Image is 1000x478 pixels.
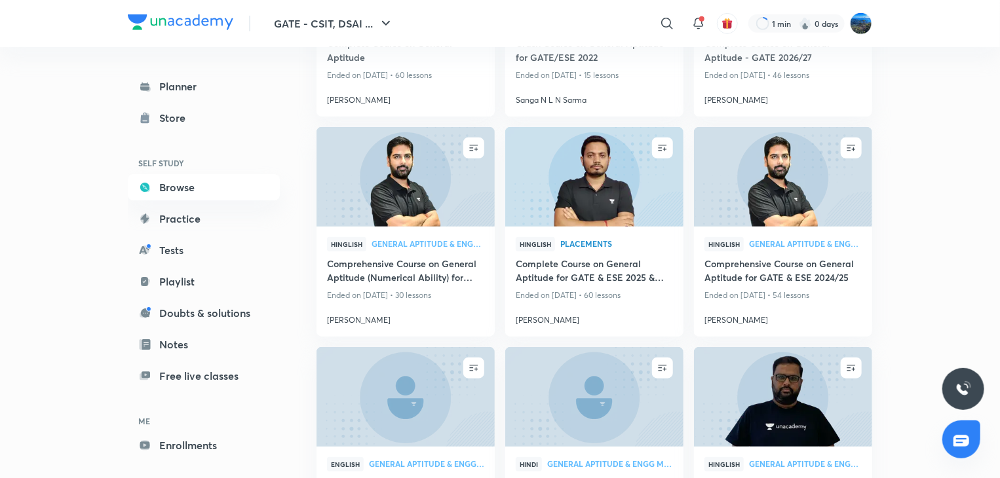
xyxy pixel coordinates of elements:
h6: SELF STUDY [128,152,280,174]
p: Ended on [DATE] • 60 lessons [516,287,673,304]
img: Company Logo [128,14,233,30]
img: streak [799,17,812,30]
a: Notes [128,331,280,358]
button: GATE - CSIT, DSAI ... [266,10,402,37]
span: Placements [560,240,673,248]
img: new-thumbnail [503,126,685,227]
img: new-thumbnail [315,126,496,227]
img: avatar [721,18,733,29]
span: General Aptitude & Engg Mathematics [749,240,862,248]
a: new-thumbnail [505,127,683,227]
span: Hindi [516,457,542,471]
a: General Aptitude & Engg Mathematics [547,460,673,469]
img: Karthik Koduri [850,12,872,35]
a: new-thumbnail [694,127,872,227]
img: ttu [955,381,971,397]
a: [PERSON_NAME] [516,309,673,326]
span: Hinglish [704,457,744,471]
p: Ended on [DATE] • 54 lessons [704,287,862,304]
a: Free live classes [128,363,280,389]
a: Store [128,105,280,131]
span: General Aptitude & Engg Mathematics [369,460,484,468]
a: Doubts & solutions [128,300,280,326]
p: Ended on [DATE] • 15 lessons [516,67,673,84]
a: Comprehensive Course on General Aptitude (Numerical Ability) for GATE [327,257,484,287]
span: Hinglish [327,237,366,251]
a: Company Logo [128,14,233,33]
span: General Aptitude & Engg Mathematics [749,460,862,468]
button: avatar [717,13,738,34]
a: General Aptitude & Engg Mathematics [749,460,862,469]
a: Planner [128,73,280,100]
a: new-thumbnail [317,127,495,227]
a: Complete Course on General Aptitude [327,37,484,67]
a: [PERSON_NAME] [327,309,484,326]
a: Tests [128,237,280,263]
a: [PERSON_NAME] [327,89,484,106]
a: Sanga N L N Sarma [516,89,673,106]
img: new-thumbnail [692,346,874,447]
p: Ended on [DATE] • 60 lessons [327,67,484,84]
div: Store [159,110,193,126]
span: Hinglish [704,237,744,251]
a: new-thumbnail [694,347,872,447]
span: Hinglish [516,237,555,251]
p: Ended on [DATE] • 30 lessons [327,287,484,304]
a: Practice [128,206,280,232]
span: General Aptitude & Engg Mathematics [547,460,673,468]
a: Complete Course on General Aptitude for GATE & ESE 2025 & 2026 [516,257,673,287]
a: [PERSON_NAME] [704,89,862,106]
a: Crash Course on General Aptitude for GATE/ESE 2022 [516,37,673,67]
a: Complete Course on General Aptitude - GATE 2026/27 [704,37,862,67]
span: English [327,457,364,471]
span: General Aptitude & Engg Mathematics [372,240,484,248]
img: new-thumbnail [503,346,685,447]
a: General Aptitude & Engg Mathematics [369,460,484,469]
a: General Aptitude & Engg Mathematics [749,240,862,249]
a: new-thumbnail [317,347,495,447]
a: new-thumbnail [505,347,683,447]
a: Playlist [128,268,280,295]
a: Comprehensive Course on General Aptitude for GATE & ESE 2024/25 [704,257,862,287]
a: Enrollments [128,432,280,458]
p: Ended on [DATE] • 46 lessons [704,67,862,84]
a: [PERSON_NAME] [704,309,862,326]
a: Placements [560,240,673,249]
a: General Aptitude & Engg Mathematics [372,240,484,249]
img: new-thumbnail [692,126,874,227]
img: new-thumbnail [315,346,496,447]
h6: ME [128,410,280,432]
a: Browse [128,174,280,200]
